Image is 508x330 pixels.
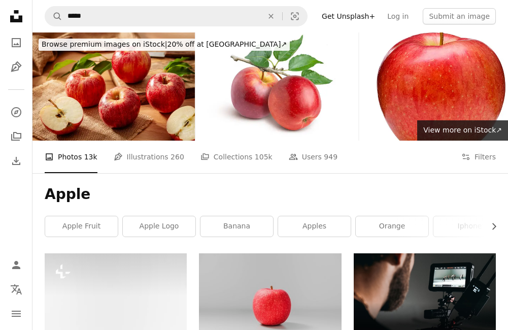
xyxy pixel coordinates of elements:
img: Gala apple composition on wooden table [32,32,195,141]
span: 20% off at [GEOGRAPHIC_DATA] ↗ [42,40,287,48]
button: Menu [6,304,26,324]
a: red apple fruit [199,296,341,305]
a: apple logo [123,216,195,237]
a: apple fruit [45,216,118,237]
a: Photos [6,32,26,53]
a: Collections [6,126,26,147]
a: Download History [6,151,26,171]
span: Browse premium images on iStock | [42,40,167,48]
button: Visual search [283,7,307,26]
a: iphone [433,216,506,237]
button: Search Unsplash [45,7,62,26]
button: Clear [260,7,282,26]
a: Collections 105k [200,141,273,173]
form: Find visuals sitewide [45,6,308,26]
a: orange [356,216,428,237]
button: Filters [461,141,496,173]
span: 105k [255,151,273,162]
a: Illustrations [6,57,26,77]
button: Language [6,279,26,300]
a: View more on iStock↗ [417,120,508,141]
span: View more on iStock ↗ [423,126,502,134]
h1: Apple [45,185,496,204]
span: 260 [171,151,184,162]
img: Red apple on white background. [196,32,358,141]
a: banana [200,216,273,237]
a: apples [278,216,351,237]
a: Log in / Sign up [6,255,26,275]
a: Users 949 [289,141,337,173]
a: Illustrations 260 [114,141,184,173]
span: 949 [324,151,337,162]
button: scroll list to the right [485,216,496,237]
a: Browse premium images on iStock|20% off at [GEOGRAPHIC_DATA]↗ [32,32,296,57]
a: Log in [381,8,415,24]
a: Home — Unsplash [6,6,26,28]
a: Get Unsplash+ [316,8,381,24]
a: Explore [6,102,26,122]
button: Submit an image [423,8,496,24]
